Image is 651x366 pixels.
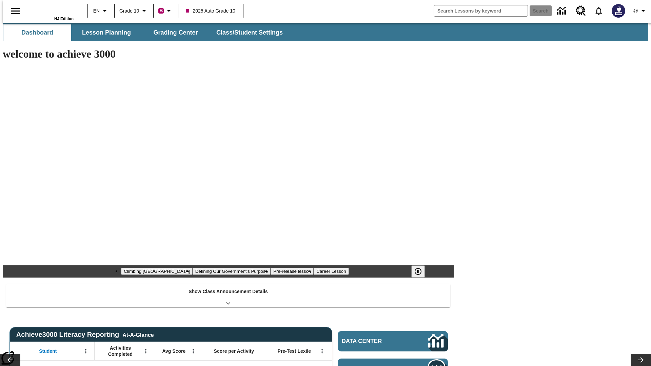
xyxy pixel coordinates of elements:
[631,354,651,366] button: Lesson carousel, Next
[629,5,651,17] button: Profile/Settings
[608,2,629,20] button: Select a new avatar
[141,346,151,356] button: Open Menu
[119,7,139,15] span: Grade 10
[39,348,57,354] span: Student
[186,7,235,15] span: 2025 Auto Grade 10
[156,5,176,17] button: Boost Class color is violet red. Change class color
[214,348,254,354] span: Score per Activity
[3,23,648,41] div: SubNavbar
[93,7,100,15] span: EN
[121,268,192,275] button: Slide 1 Climbing Mount Tai
[271,268,314,275] button: Slide 3 Pre-release lesson
[5,1,25,21] button: Open side menu
[342,338,405,345] span: Data Center
[90,5,112,17] button: Language: EN, Select a language
[189,288,268,295] p: Show Class Announcement Details
[411,265,425,278] button: Pause
[434,5,528,16] input: search field
[162,348,185,354] span: Avg Score
[3,24,71,41] button: Dashboard
[54,17,74,21] span: NJ Edition
[188,346,198,356] button: Open Menu
[6,284,450,307] div: Show Class Announcement Details
[16,331,154,339] span: Achieve3000 Literacy Reporting
[29,2,74,21] div: Home
[142,24,210,41] button: Grading Center
[3,48,454,60] h1: welcome to achieve 3000
[338,331,448,351] a: Data Center
[314,268,349,275] button: Slide 4 Career Lesson
[117,5,151,17] button: Grade: Grade 10, Select a grade
[633,7,638,15] span: @
[81,346,91,356] button: Open Menu
[98,345,143,357] span: Activities Completed
[553,2,572,20] a: Data Center
[572,2,590,20] a: Resource Center, Will open in new tab
[29,3,74,17] a: Home
[317,346,327,356] button: Open Menu
[122,331,154,338] div: At-A-Glance
[612,4,625,18] img: Avatar
[3,24,289,41] div: SubNavbar
[590,2,608,20] a: Notifications
[211,24,288,41] button: Class/Student Settings
[73,24,140,41] button: Lesson Planning
[193,268,271,275] button: Slide 2 Defining Our Government's Purpose
[411,265,432,278] div: Pause
[159,6,163,15] span: B
[278,348,311,354] span: Pre-Test Lexile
